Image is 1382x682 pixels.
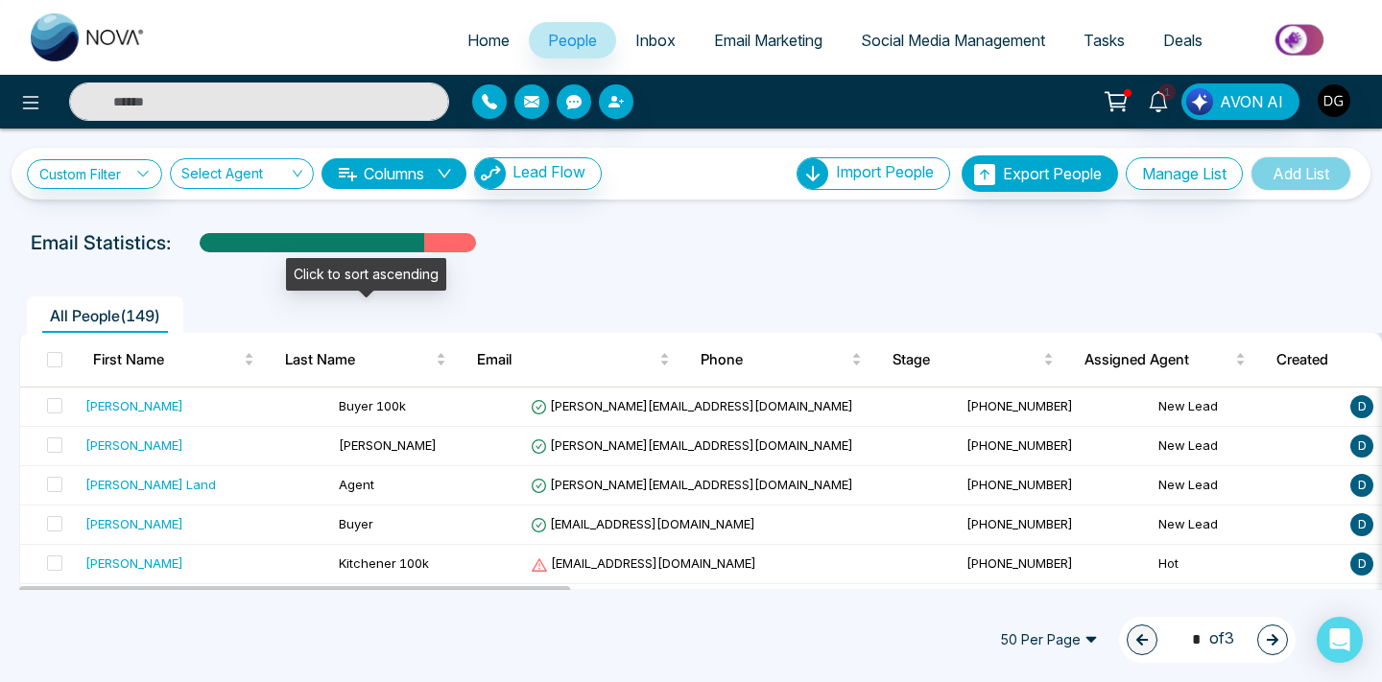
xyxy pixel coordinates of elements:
[339,437,437,453] span: [PERSON_NAME]
[462,333,685,387] th: Email
[1158,83,1176,101] span: 1
[1151,506,1343,545] td: New Lead
[531,516,755,531] span: [EMAIL_ADDRESS][DOMAIN_NAME]
[1350,435,1373,458] span: D
[85,514,183,533] div: [PERSON_NAME]
[322,158,466,189] button: Columnsdown
[1151,388,1343,427] td: New Lead
[701,348,847,371] span: Phone
[339,398,406,413] span: Buyer 100k
[962,155,1118,192] button: Export People
[1064,22,1144,59] a: Tasks
[1069,333,1261,387] th: Assigned Agent
[285,348,432,371] span: Last Name
[286,258,446,291] div: Click to sort ascending
[270,333,462,387] th: Last Name
[31,13,146,61] img: Nova CRM Logo
[339,555,429,571] span: Kitchener 100k
[467,31,510,50] span: Home
[1144,22,1222,59] a: Deals
[529,22,616,59] a: People
[85,553,183,573] div: [PERSON_NAME]
[893,348,1039,371] span: Stage
[1151,545,1343,584] td: Hot
[695,22,842,59] a: Email Marketing
[616,22,695,59] a: Inbox
[966,398,1073,413] span: [PHONE_NUMBER]
[531,398,853,413] span: [PERSON_NAME][EMAIL_ADDRESS][DOMAIN_NAME]
[477,348,655,371] span: Email
[448,22,529,59] a: Home
[85,475,216,494] div: [PERSON_NAME] Land
[836,162,934,181] span: Import People
[861,31,1045,50] span: Social Media Management
[1151,427,1343,466] td: New Lead
[512,162,585,181] span: Lead Flow
[714,31,822,50] span: Email Marketing
[85,396,183,415] div: [PERSON_NAME]
[31,228,171,257] p: Email Statistics:
[1317,617,1363,663] div: Open Intercom Messenger
[548,31,597,50] span: People
[1231,18,1370,61] img: Market-place.gif
[1003,164,1102,183] span: Export People
[466,157,602,190] a: Lead FlowLead Flow
[877,333,1069,387] th: Stage
[93,348,240,371] span: First Name
[27,159,162,189] a: Custom Filter
[685,333,877,387] th: Phone
[339,477,374,492] span: Agent
[966,516,1073,531] span: [PHONE_NUMBER]
[1126,157,1243,190] button: Manage List
[475,158,506,189] img: Lead Flow
[1084,31,1125,50] span: Tasks
[1181,83,1299,120] button: AVON AI
[1350,513,1373,536] span: D
[1084,348,1231,371] span: Assigned Agent
[1350,553,1373,576] span: D
[85,435,183,455] div: [PERSON_NAME]
[966,477,1073,492] span: [PHONE_NUMBER]
[1318,84,1350,117] img: User Avatar
[437,166,452,181] span: down
[531,437,853,453] span: [PERSON_NAME][EMAIL_ADDRESS][DOMAIN_NAME]
[1151,466,1343,506] td: New Lead
[531,555,756,571] span: [EMAIL_ADDRESS][DOMAIN_NAME]
[1220,90,1283,113] span: AVON AI
[966,555,1073,571] span: [PHONE_NUMBER]
[635,31,676,50] span: Inbox
[1186,88,1213,115] img: Lead Flow
[1350,395,1373,418] span: D
[1350,474,1373,497] span: D
[339,516,373,531] span: Buyer
[1135,83,1181,117] a: 1
[842,22,1064,59] a: Social Media Management
[966,437,1073,453] span: [PHONE_NUMBER]
[531,477,853,492] span: [PERSON_NAME][EMAIL_ADDRESS][DOMAIN_NAME]
[42,306,168,325] span: All People ( 149 )
[78,333,270,387] th: First Name
[1180,626,1234,652] span: of 3
[474,157,602,190] button: Lead Flow
[1163,31,1203,50] span: Deals
[987,624,1111,655] span: 50 Per Page
[1151,584,1343,623] td: Hot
